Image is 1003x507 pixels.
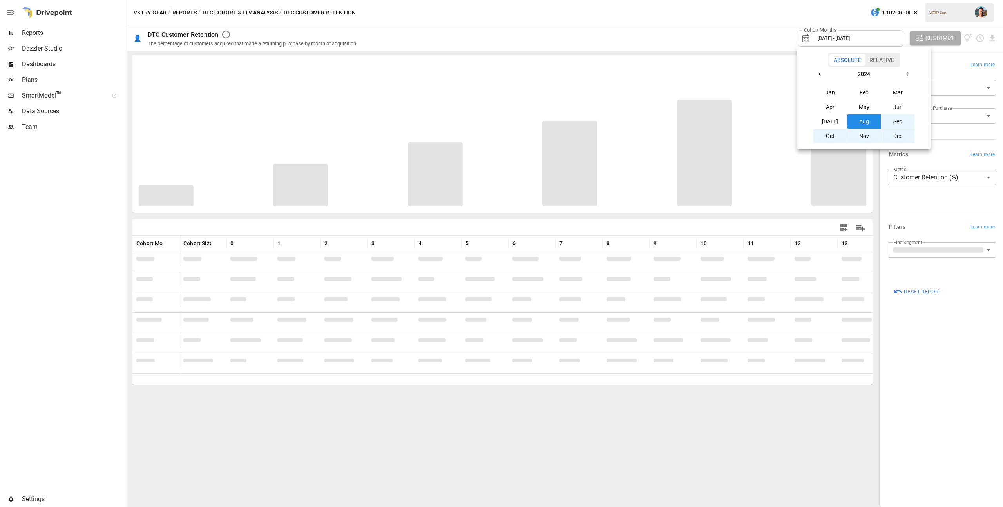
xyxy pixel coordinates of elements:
button: Jan [813,85,847,100]
button: Dec [881,129,915,143]
button: Oct [813,129,847,143]
button: Absolute [829,54,865,66]
button: [DATE] [813,114,847,129]
button: Aug [847,114,881,129]
button: Jun [881,100,915,114]
button: Nov [847,129,881,143]
button: Feb [847,85,881,100]
button: Relative [865,54,898,66]
button: May [847,100,881,114]
button: 2024 [827,67,900,81]
button: Apr [813,100,847,114]
button: Sep [881,114,915,129]
button: Mar [881,85,915,100]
